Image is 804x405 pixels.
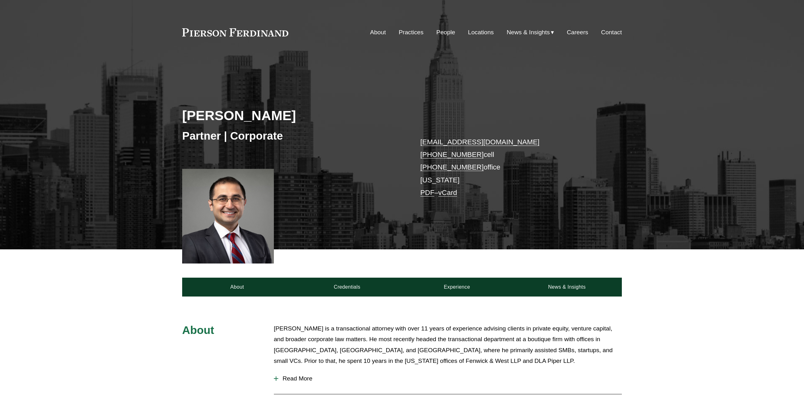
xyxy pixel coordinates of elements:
button: Read More [274,370,622,387]
span: Read More [278,375,622,382]
a: vCard [438,189,457,197]
a: Careers [567,26,588,38]
p: [PERSON_NAME] is a transactional attorney with over 11 years of experience advising clients in pr... [274,323,622,367]
a: Experience [402,278,512,297]
span: About [182,324,214,336]
a: Locations [468,26,494,38]
a: Credentials [292,278,402,297]
a: [PHONE_NUMBER] [420,163,484,171]
a: [PHONE_NUMBER] [420,151,484,158]
a: [EMAIL_ADDRESS][DOMAIN_NAME] [420,138,539,146]
a: folder dropdown [507,26,554,38]
a: News & Insights [512,278,622,297]
span: News & Insights [507,27,550,38]
h3: Partner | Corporate [182,129,402,143]
a: Practices [399,26,423,38]
a: About [370,26,386,38]
p: cell office [US_STATE] – [420,136,603,199]
a: Contact [601,26,622,38]
a: About [182,278,292,297]
h2: [PERSON_NAME] [182,107,402,124]
a: PDF [420,189,434,197]
a: People [436,26,455,38]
